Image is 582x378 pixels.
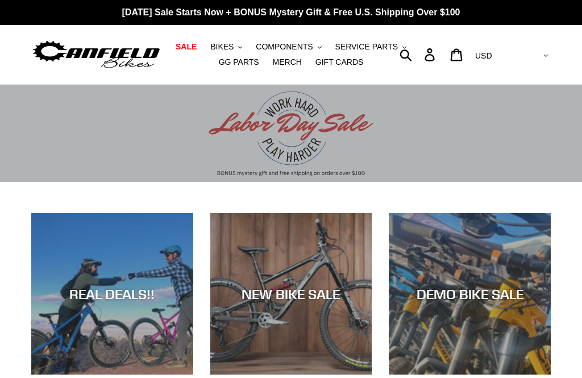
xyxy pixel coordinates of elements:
span: SERVICE PARTS [335,42,398,52]
a: REAL DEALS!! [31,213,193,375]
a: DEMO BIKE SALE [389,213,551,375]
div: REAL DEALS!! [31,286,193,302]
a: MERCH [267,55,307,70]
span: GIFT CARDS [315,57,364,67]
span: GG PARTS [219,57,259,67]
button: COMPONENTS [250,39,327,55]
div: DEMO BIKE SALE [389,286,551,302]
img: Canfield Bikes [31,38,161,70]
a: GG PARTS [213,55,265,70]
a: SALE [170,39,202,55]
div: NEW BIKE SALE [210,286,372,302]
button: SERVICE PARTS [330,39,412,55]
span: MERCH [273,57,302,67]
a: GIFT CARDS [310,55,369,70]
span: BIKES [210,42,234,52]
span: SALE [176,42,197,52]
span: COMPONENTS [256,42,313,52]
a: NEW BIKE SALE [210,213,372,375]
button: BIKES [205,39,248,55]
